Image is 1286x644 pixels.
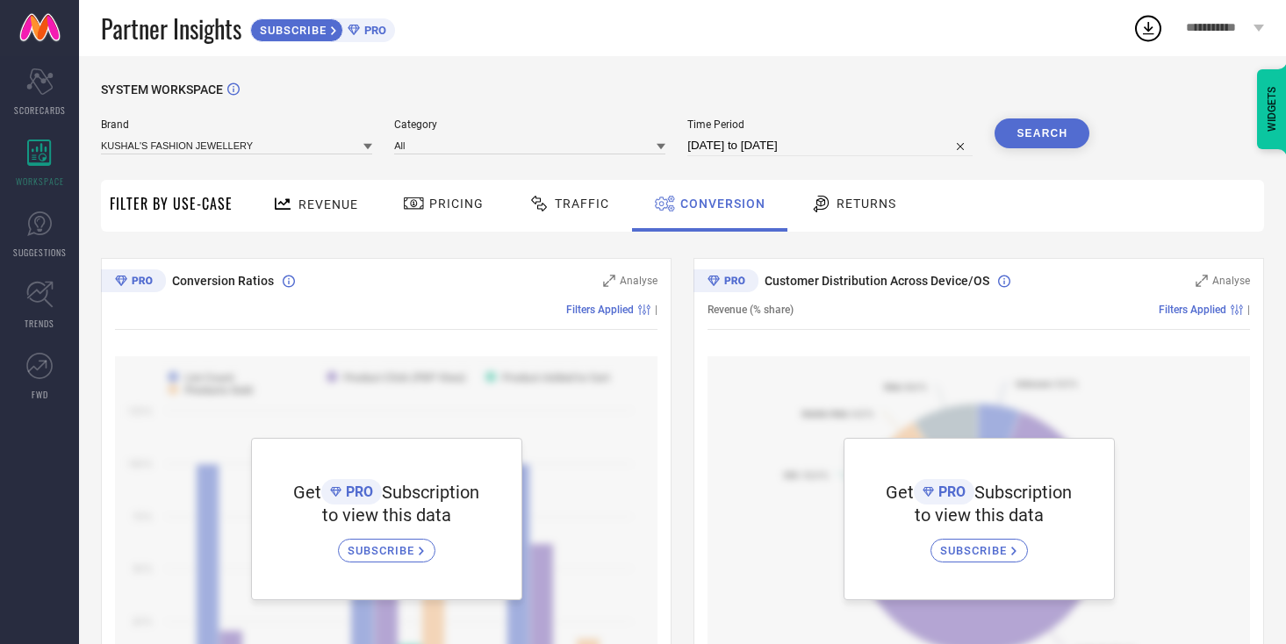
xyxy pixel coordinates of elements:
[1196,275,1208,287] svg: Zoom
[974,482,1072,503] span: Subscription
[28,46,42,60] img: website_grey.svg
[293,482,321,503] span: Get
[25,317,54,330] span: TRENDS
[603,275,615,287] svg: Zoom
[930,526,1028,562] a: SUBSCRIBE
[360,24,386,37] span: PRO
[566,304,634,316] span: Filters Applied
[28,28,42,42] img: logo_orange.svg
[46,46,193,60] div: Domain: [DOMAIN_NAME]
[837,197,896,211] span: Returns
[175,102,189,116] img: tab_keywords_by_traffic_grey.svg
[298,197,358,211] span: Revenue
[110,193,233,214] span: Filter By Use-Case
[555,197,609,211] span: Traffic
[1212,275,1250,287] span: Analyse
[49,28,86,42] div: v 4.0.25
[886,482,914,503] span: Get
[680,197,765,211] span: Conversion
[1132,12,1164,44] div: Open download list
[338,526,435,562] a: SUBSCRIBE
[1159,304,1226,316] span: Filters Applied
[1247,304,1250,316] span: |
[16,175,64,188] span: WORKSPACE
[655,304,657,316] span: |
[322,504,451,526] span: to view this data
[101,118,372,131] span: Brand
[394,118,665,131] span: Category
[348,544,419,557] span: SUBSCRIBE
[940,544,1011,557] span: SUBSCRIBE
[765,274,989,288] span: Customer Distribution Across Device/OS
[47,102,61,116] img: tab_domain_overview_orange.svg
[687,135,973,156] input: Select time period
[101,269,166,296] div: Premium
[693,269,758,296] div: Premium
[101,82,223,97] span: SYSTEM WORKSPACE
[172,274,274,288] span: Conversion Ratios
[14,104,66,117] span: SCORECARDS
[687,118,973,131] span: Time Period
[429,197,484,211] span: Pricing
[934,483,966,500] span: PRO
[194,104,296,115] div: Keywords by Traffic
[341,483,373,500] span: PRO
[251,24,331,37] span: SUBSCRIBE
[13,246,67,259] span: SUGGESTIONS
[995,118,1089,148] button: Search
[32,388,48,401] span: FWD
[620,275,657,287] span: Analyse
[382,482,479,503] span: Subscription
[67,104,157,115] div: Domain Overview
[101,11,241,47] span: Partner Insights
[250,14,395,42] a: SUBSCRIBEPRO
[708,304,794,316] span: Revenue (% share)
[915,504,1044,526] span: to view this data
